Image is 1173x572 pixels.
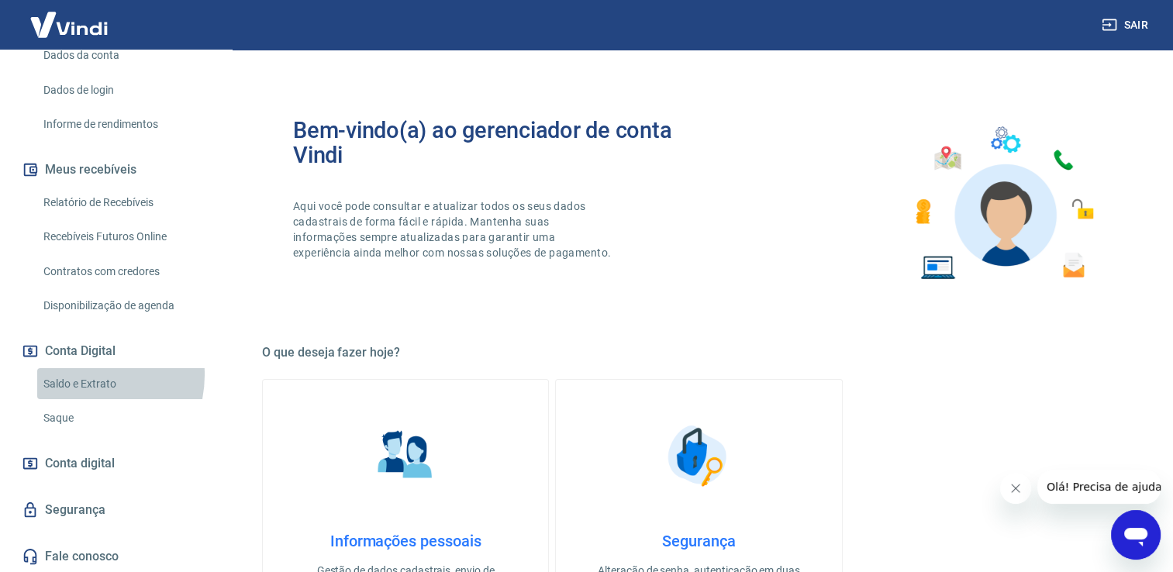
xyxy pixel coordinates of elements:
[37,221,213,253] a: Recebíveis Futuros Online
[19,1,119,48] img: Vindi
[1000,473,1031,504] iframe: Fechar mensagem
[37,368,213,400] a: Saldo e Extrato
[37,402,213,434] a: Saque
[902,118,1105,289] img: Imagem de um avatar masculino com diversos icones exemplificando as funcionalidades do gerenciado...
[37,74,213,106] a: Dados de login
[1099,11,1154,40] button: Sair
[367,417,444,494] img: Informações pessoais
[19,153,213,187] button: Meus recebíveis
[293,118,699,167] h2: Bem-vindo(a) ao gerenciador de conta Vindi
[288,532,523,550] h4: Informações pessoais
[37,290,213,322] a: Disponibilização de agenda
[293,198,614,260] p: Aqui você pode consultar e atualizar todos os seus dados cadastrais de forma fácil e rápida. Mant...
[45,453,115,474] span: Conta digital
[37,40,213,71] a: Dados da conta
[660,417,737,494] img: Segurança
[19,446,213,481] a: Conta digital
[1037,470,1161,504] iframe: Mensagem da empresa
[1111,510,1161,560] iframe: Botão para abrir a janela de mensagens
[37,187,213,219] a: Relatório de Recebíveis
[19,493,213,527] a: Segurança
[581,532,816,550] h4: Segurança
[37,109,213,140] a: Informe de rendimentos
[9,11,130,23] span: Olá! Precisa de ajuda?
[262,345,1136,360] h5: O que deseja fazer hoje?
[19,334,213,368] button: Conta Digital
[37,256,213,288] a: Contratos com credores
